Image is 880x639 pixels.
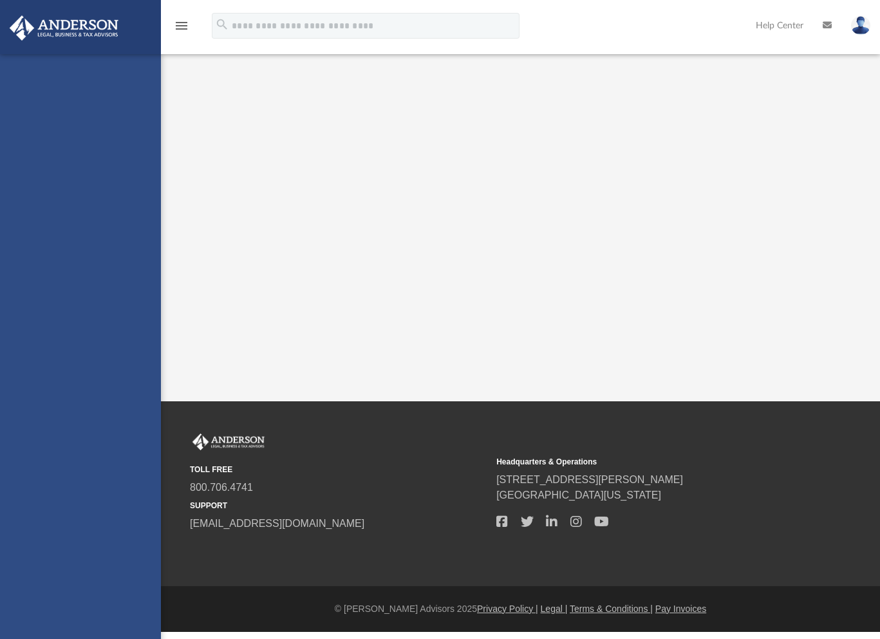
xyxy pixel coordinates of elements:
a: 800.706.4741 [190,482,253,493]
img: User Pic [851,16,870,35]
a: menu [174,24,189,33]
a: [GEOGRAPHIC_DATA][US_STATE] [496,490,661,501]
a: Terms & Conditions | [570,604,653,614]
i: menu [174,18,189,33]
small: Headquarters & Operations [496,456,794,468]
a: [EMAIL_ADDRESS][DOMAIN_NAME] [190,518,364,529]
img: Anderson Advisors Platinum Portal [6,15,122,41]
a: Pay Invoices [655,604,706,614]
small: SUPPORT [190,500,487,511]
img: Anderson Advisors Platinum Portal [190,434,267,450]
a: Privacy Policy | [477,604,538,614]
i: search [215,17,229,32]
div: © [PERSON_NAME] Advisors 2025 [161,602,880,616]
a: Legal | [541,604,568,614]
small: TOLL FREE [190,464,487,475]
a: [STREET_ADDRESS][PERSON_NAME] [496,474,683,485]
